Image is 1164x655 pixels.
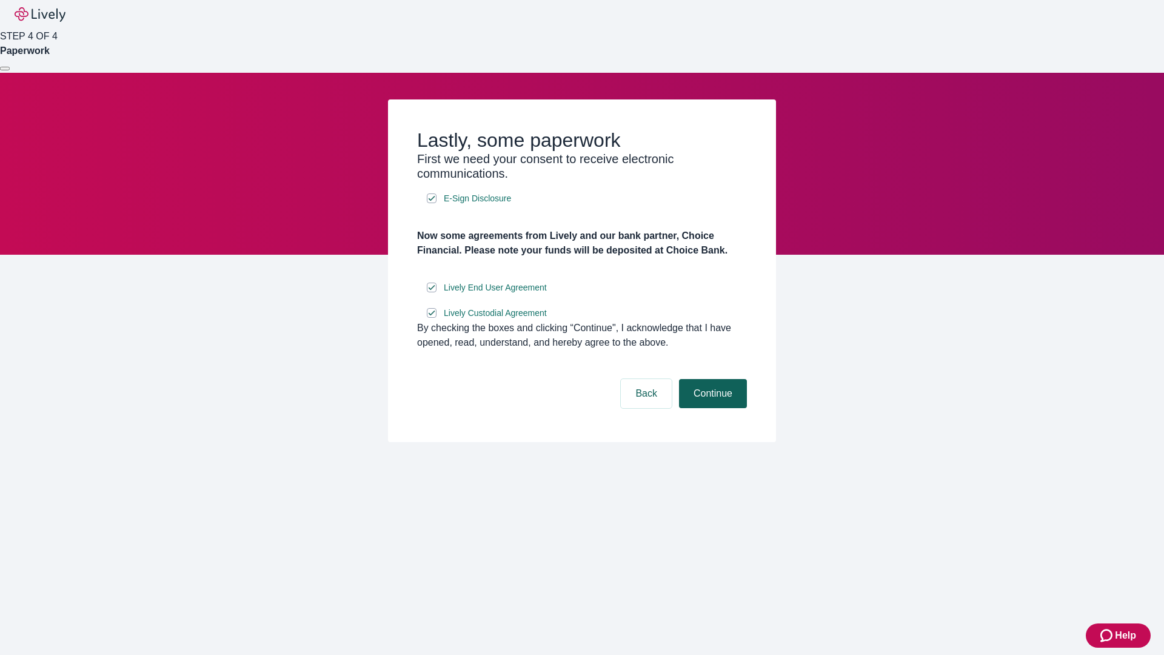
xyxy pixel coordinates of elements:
span: Lively End User Agreement [444,281,547,294]
h3: First we need your consent to receive electronic communications. [417,152,747,181]
h4: Now some agreements from Lively and our bank partner, Choice Financial. Please note your funds wi... [417,229,747,258]
a: e-sign disclosure document [441,306,549,321]
button: Continue [679,379,747,408]
span: Lively Custodial Agreement [444,307,547,320]
span: Help [1115,628,1136,643]
span: E-Sign Disclosure [444,192,511,205]
a: e-sign disclosure document [441,191,513,206]
button: Back [621,379,672,408]
img: Lively [15,7,65,22]
div: By checking the boxes and clicking “Continue", I acknowledge that I have opened, read, understand... [417,321,747,350]
a: e-sign disclosure document [441,280,549,295]
svg: Zendesk support icon [1100,628,1115,643]
button: Zendesk support iconHelp [1086,623,1151,648]
h2: Lastly, some paperwork [417,129,747,152]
